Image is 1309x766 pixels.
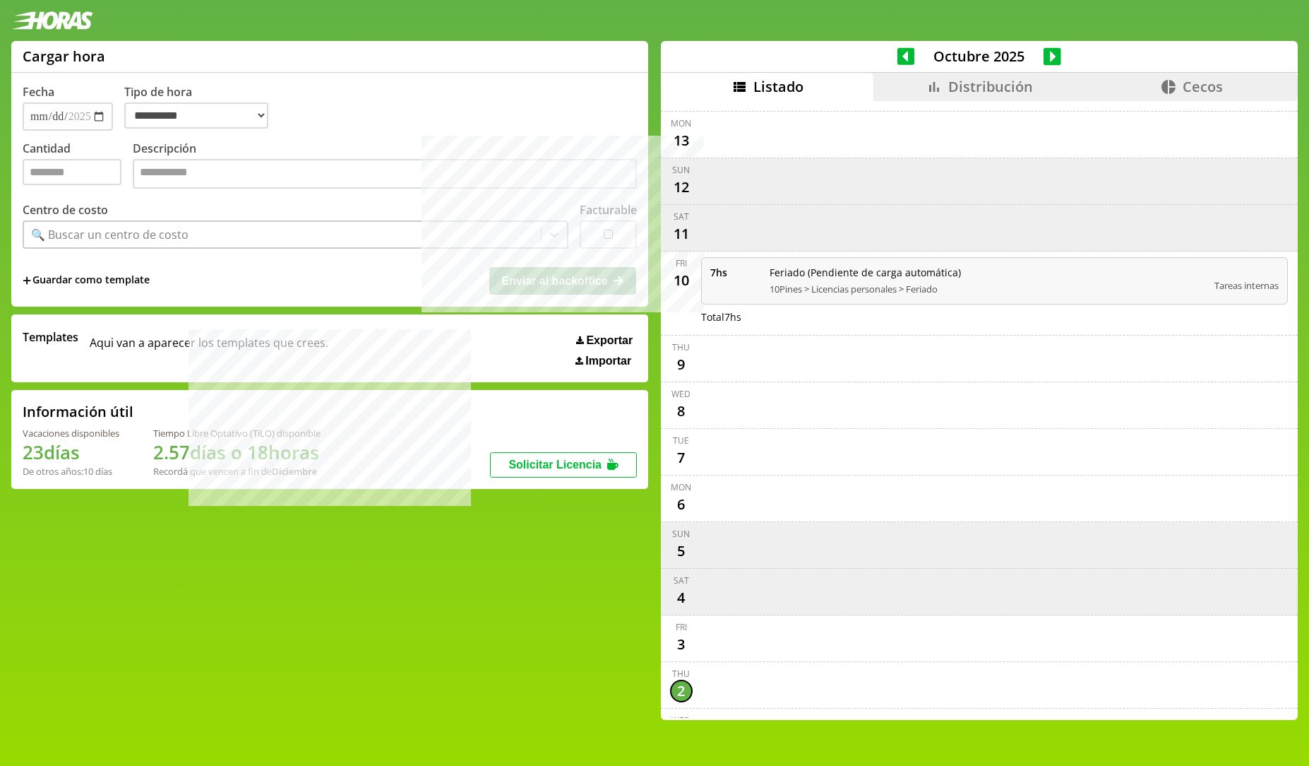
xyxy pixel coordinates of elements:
[23,329,78,345] span: Templates
[672,164,690,176] div: Sun
[133,159,637,189] textarea: Descripción
[23,84,54,100] label: Fecha
[23,273,150,288] span: +Guardar como template
[153,465,321,478] div: Recordá que vencen a fin de
[671,117,691,129] div: Mon
[670,129,693,152] div: 13
[672,341,690,353] div: Thu
[153,440,321,465] h1: 2.57 días o 18 horas
[670,680,693,702] div: 2
[670,587,693,609] div: 4
[23,440,119,465] h1: 23 días
[671,481,691,493] div: Mon
[674,574,689,587] div: Sat
[153,427,321,440] div: Tiempo Libre Optativo (TiLO) disponible
[770,266,1205,279] span: Feriado (Pendiente de carga automática)
[670,400,693,423] div: 8
[23,47,105,66] h1: Cargar hora
[586,334,633,347] span: Exportar
[670,176,693,199] div: 12
[670,633,693,656] div: 3
[272,465,317,478] b: Diciembre
[670,540,693,562] div: 5
[580,202,637,218] label: Facturable
[124,102,268,129] select: Tipo de hora
[490,452,637,478] button: Solicitar Licencia
[670,447,693,469] div: 7
[770,283,1205,295] span: 10Pines > Licencias personales > Feriado
[1183,77,1223,96] span: Cecos
[674,211,689,223] div: Sat
[90,329,328,367] span: Aqui van a aparecer los templates que crees.
[572,334,637,348] button: Exportar
[31,227,189,242] div: 🔍 Buscar un centro de costo
[661,101,1298,718] div: scrollable content
[23,141,133,192] label: Cantidad
[670,353,693,376] div: 9
[23,273,31,288] span: +
[676,257,687,269] div: Fri
[23,427,119,440] div: Vacaciones disponibles
[673,435,689,447] div: Tue
[670,493,693,516] div: 6
[1214,279,1279,292] span: Tareas internas
[672,528,690,540] div: Sun
[676,621,687,633] div: Fri
[11,11,93,30] img: logotipo
[585,355,631,367] span: Importar
[672,668,690,680] div: Thu
[508,459,602,471] span: Solicitar Licencia
[670,223,693,245] div: 11
[914,47,1044,66] span: Octubre 2025
[23,465,119,478] div: De otros años: 10 días
[23,202,108,218] label: Centro de costo
[710,266,760,279] span: 7 hs
[670,269,693,292] div: 10
[23,402,133,421] h2: Información útil
[948,77,1033,96] span: Distribución
[124,84,280,131] label: Tipo de hora
[23,159,121,185] input: Cantidad
[671,714,691,726] div: Wed
[133,141,637,192] label: Descripción
[753,77,803,96] span: Listado
[671,388,691,400] div: Wed
[701,310,1289,324] div: Total 7 hs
